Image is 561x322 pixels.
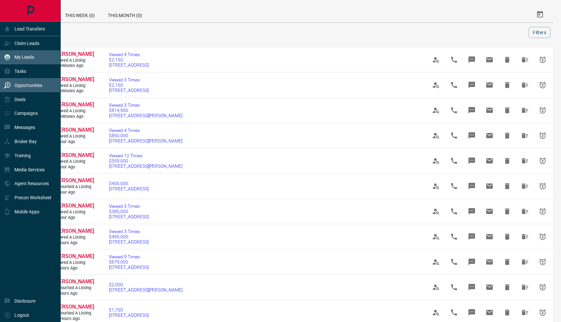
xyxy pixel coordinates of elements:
span: $1,750 [109,307,149,312]
a: Viewed 3 Times$2,150[STREET_ADDRESS] [109,77,149,93]
a: [PERSON_NAME] [54,51,94,58]
a: [PERSON_NAME] [54,177,94,184]
span: Hide [499,77,515,93]
span: View Profile [428,279,444,295]
span: 1 hour ago [54,190,94,195]
span: Favourited a Listing [54,285,94,291]
span: Snooze [535,128,551,143]
span: Message [464,128,480,143]
span: [PERSON_NAME] [54,278,94,285]
span: [STREET_ADDRESS][PERSON_NAME] [109,138,182,143]
span: Email [482,305,497,320]
span: $814,900 [109,108,182,113]
a: $1,750[STREET_ADDRESS] [109,307,149,318]
span: Email [482,204,497,219]
span: Hide All from Yohanna Beraki [517,279,533,295]
span: [STREET_ADDRESS][PERSON_NAME] [109,163,182,169]
span: 20 minutes ago [54,88,94,94]
span: Viewed 3 Times [109,204,149,209]
span: Viewed a Listing [54,134,94,139]
span: Email [482,279,497,295]
span: Email [482,128,497,143]
span: $359,000 [109,158,182,163]
span: Viewed a Listing [54,209,94,215]
span: [STREET_ADDRESS] [109,214,149,219]
span: 1 hour ago [54,164,94,170]
span: Call [446,102,462,118]
span: [PERSON_NAME] [54,76,94,82]
span: 3 hours ago [54,291,94,296]
span: View Profile [428,178,444,194]
span: [PERSON_NAME] [54,253,94,259]
button: Select Date Range [532,7,548,22]
a: [PERSON_NAME] [54,253,94,260]
span: Hide [499,229,515,245]
span: Viewed a Listing [54,159,94,164]
span: Call [446,204,462,219]
span: Call [446,178,462,194]
button: Filters [529,27,551,38]
div: This Week (0) [58,7,101,22]
span: Message [464,52,480,68]
span: $2,150 [109,82,149,88]
span: Snooze [535,279,551,295]
span: Snooze [535,178,551,194]
span: Snooze [535,204,551,219]
a: Viewed 12 Times$359,000[STREET_ADDRESS][PERSON_NAME] [109,153,182,169]
span: View Profile [428,128,444,143]
span: Hide All from Elizabeth Dyke [517,128,533,143]
span: Message [464,279,480,295]
span: Call [446,229,462,245]
span: 1 hour ago [54,139,94,145]
span: 29 minutes ago [54,114,94,119]
span: Message [464,77,480,93]
a: Viewed 3 Times$814,900[STREET_ADDRESS][PERSON_NAME] [109,102,182,118]
span: Call [446,305,462,320]
a: $400,000[STREET_ADDRESS] [109,181,149,191]
span: Viewed a Listing [54,260,94,266]
span: Hide [499,305,515,320]
a: [PERSON_NAME] [54,101,94,108]
span: Email [482,77,497,93]
span: Hide All from Justen Lauan [517,52,533,68]
span: Hide [499,128,515,143]
span: Hide All from Aja Jardine [517,204,533,219]
span: Call [446,52,462,68]
a: Viewed 4 Times$2,150[STREET_ADDRESS] [109,52,149,68]
span: Message [464,153,480,169]
span: [STREET_ADDRESS][PERSON_NAME] [109,287,182,292]
span: [STREET_ADDRESS] [109,88,149,93]
span: 1 hour ago [54,215,94,221]
span: Hide All from GUY LEVESQUE [517,254,533,270]
span: Hide All from Bhavika Tahiliani [517,102,533,118]
span: Hide [499,102,515,118]
span: Hide All from Aja Jardine [517,178,533,194]
span: Hide All from Aja Jardine [517,153,533,169]
span: [STREET_ADDRESS] [109,239,149,245]
span: Snooze [535,254,551,270]
span: Hide All from Justen Lauan [517,77,533,93]
span: Viewed 3 Times [109,229,149,234]
span: Call [446,153,462,169]
a: Viewed 4 Times$850,000[STREET_ADDRESS][PERSON_NAME] [109,128,182,143]
span: View Profile [428,52,444,68]
span: [PERSON_NAME] [54,203,94,209]
span: $679,000 [109,259,149,265]
span: Snooze [535,77,551,93]
span: $385,000 [109,209,149,214]
span: $850,000 [109,133,182,138]
span: Hide All from GUY LEVESQUE [517,229,533,245]
span: Call [446,128,462,143]
a: $2,000[STREET_ADDRESS][PERSON_NAME] [109,282,182,292]
a: [PERSON_NAME] [54,127,94,134]
span: [STREET_ADDRESS] [109,265,149,270]
a: [PERSON_NAME] [54,304,94,311]
a: [PERSON_NAME] [54,76,94,83]
span: Message [464,254,480,270]
span: [STREET_ADDRESS] [109,186,149,191]
a: Viewed 3 Times$385,000[STREET_ADDRESS] [109,204,149,219]
span: Hide All from Fakher Gaddour [517,305,533,320]
span: Hide [499,153,515,169]
span: Call [446,254,462,270]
